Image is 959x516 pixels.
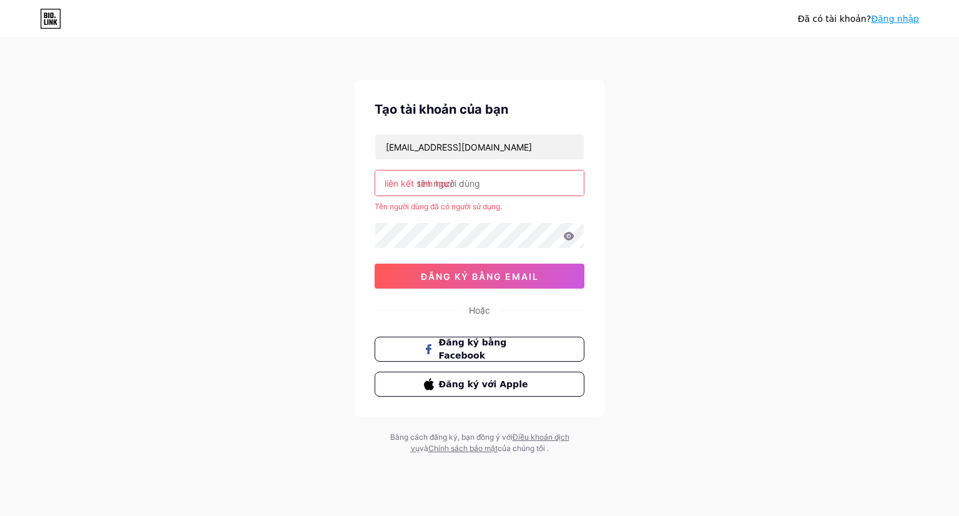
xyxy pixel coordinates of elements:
[498,444,549,453] font: của chúng tôi .
[411,432,569,453] a: Điều khoản dịch vụ
[375,372,584,397] button: Đăng ký với Apple
[469,305,490,315] font: Hoặc
[871,14,919,24] a: Đăng nhập
[375,134,584,159] input: E-mail
[421,271,539,282] font: đăng ký bằng email
[390,432,513,442] font: Bằng cách đăng ký, bạn đồng ý với
[439,379,528,389] font: Đăng ký với Apple
[375,202,502,211] font: Tên người dùng đã có người sử dụng.
[375,337,584,362] button: Đăng ký bằng Facebook
[385,178,453,189] font: liên kết sinh học/
[375,264,584,289] button: đăng ký bằng email
[420,444,428,453] font: và
[439,337,507,360] font: Đăng ký bằng Facebook
[375,171,584,196] input: tên người dùng
[375,102,508,117] font: Tạo tài khoản của bạn
[428,444,498,453] a: Chính sách bảo mật
[798,14,871,24] font: Đã có tài khoản?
